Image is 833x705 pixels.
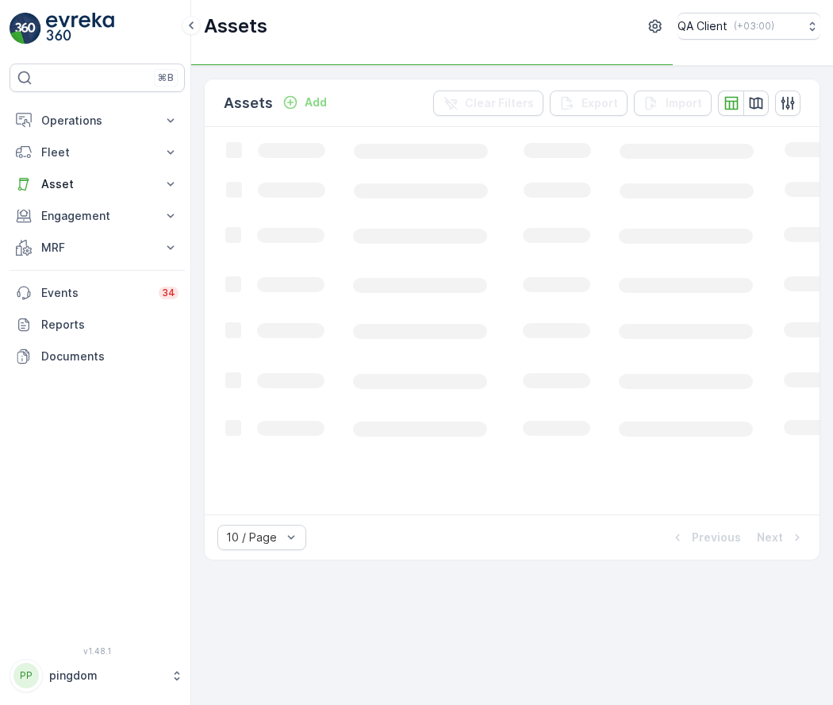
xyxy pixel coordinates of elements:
button: Operations [10,105,185,137]
p: Previous [692,530,741,545]
p: Asset [41,176,153,192]
button: Engagement [10,200,185,232]
p: 34 [162,287,175,299]
p: Fleet [41,144,153,160]
a: Documents [10,341,185,372]
button: Next [755,528,807,547]
p: Assets [204,13,267,39]
button: MRF [10,232,185,264]
p: Assets [224,92,273,114]
p: pingdom [49,668,163,684]
p: QA Client [678,18,727,34]
button: Export [550,91,628,116]
button: Import [634,91,712,116]
p: Next [757,530,783,545]
p: Export [582,95,618,111]
p: Engagement [41,208,153,224]
p: Add [305,94,327,110]
p: Import [666,95,702,111]
button: QA Client(+03:00) [678,13,820,40]
button: Fleet [10,137,185,168]
p: Operations [41,113,153,129]
img: logo [10,13,41,44]
button: PPpingdom [10,659,185,692]
button: Asset [10,168,185,200]
div: PP [13,663,39,688]
button: Previous [668,528,743,547]
button: Clear Filters [433,91,543,116]
p: Reports [41,317,178,333]
p: ⌘B [158,71,174,84]
a: Events34 [10,277,185,309]
p: MRF [41,240,153,256]
span: v 1.48.1 [10,646,185,656]
a: Reports [10,309,185,341]
img: logo_light-DOdMpM7g.png [46,13,114,44]
p: ( +03:00 ) [734,20,774,33]
p: Events [41,285,149,301]
p: Clear Filters [465,95,534,111]
button: Add [276,93,333,112]
p: Documents [41,349,178,364]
